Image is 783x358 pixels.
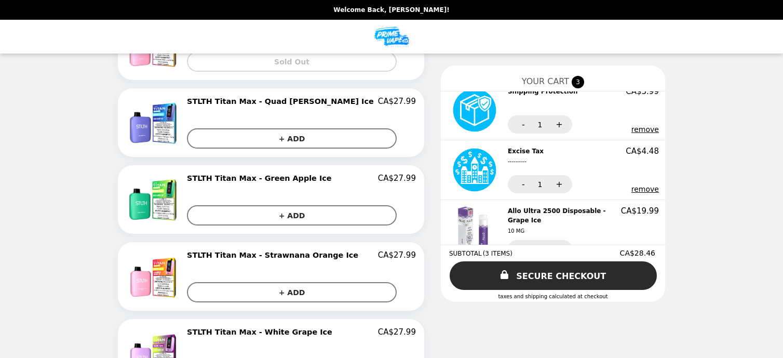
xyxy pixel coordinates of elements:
[508,157,544,166] div: ----------
[621,206,659,216] p: CA$19.99
[187,97,378,106] h2: STLTH Titan Max - Quad [PERSON_NAME] Ice
[128,174,182,226] img: STLTH Titan Max - Green Apple Ice
[508,240,536,258] button: -
[620,249,657,257] span: CA$28.46
[631,185,659,193] button: remove
[187,174,336,183] h2: STLTH Titan Max - Green Apple Ice
[483,250,512,257] span: ( 3 ITEMS )
[187,327,336,337] h2: STLTH Titan Max - White Grape Ice
[544,240,572,258] button: +
[372,26,411,47] img: Brand Logo
[537,121,542,129] span: 1
[508,147,548,167] h2: Excise Tax
[378,97,416,106] p: CA$27.99
[508,206,621,236] h2: Allo Ultra 2500 Disposable - Grape Ice
[508,87,582,96] h2: Shipping Protection
[378,250,416,260] p: CA$27.99
[333,6,449,14] p: Welcome Back, [PERSON_NAME]!
[451,87,501,134] img: Shipping Protection
[187,250,362,260] h2: STLTH Titan Max - Strawnana Orange Ice
[378,327,416,337] p: CA$27.99
[128,97,183,149] img: STLTH Titan Max - Quad Berry Ice
[449,206,503,258] img: Allo Ultra 2500 Disposable - Grape Ice
[522,76,569,86] span: YOUR CART
[449,250,483,257] span: SUBTOTAL
[378,174,416,183] p: CA$27.99
[187,128,397,149] button: + ADD
[626,147,659,156] p: CA$4.48
[508,175,536,193] button: -
[544,175,572,193] button: +
[626,87,659,96] p: CA$3.99
[450,261,657,290] a: SECURE CHECKOUT
[451,147,501,193] img: Excise Tax
[128,250,183,302] img: STLTH Titan Max - Strawnana Orange Ice
[449,294,657,299] div: Taxes and Shipping calculated at checkout
[572,76,584,88] span: 3
[508,227,617,236] div: 10 MG
[631,125,659,134] button: remove
[537,180,542,189] span: 1
[187,282,397,302] button: + ADD
[508,115,536,134] button: -
[544,115,572,134] button: +
[187,205,397,226] button: + ADD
